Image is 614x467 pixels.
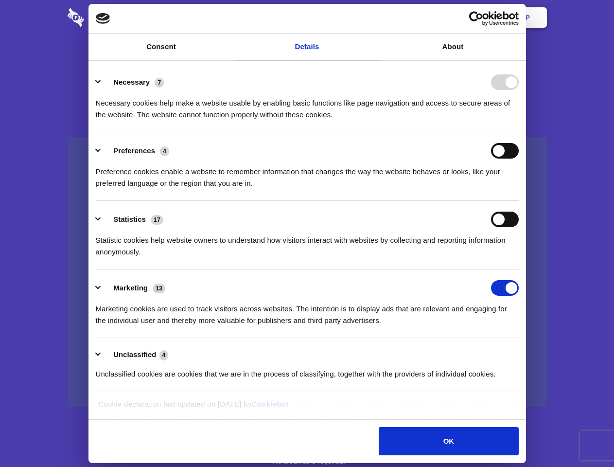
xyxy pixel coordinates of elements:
span: 13 [153,284,165,293]
div: Cookie declaration last updated on [DATE] by [91,398,523,417]
img: logo [96,13,110,24]
a: Wistia video thumbnail [68,137,547,407]
button: Statistics (17) [96,212,170,227]
a: About [380,34,526,60]
button: OK [379,427,518,455]
a: Usercentrics Cookiebot - opens in a new window [434,11,519,26]
label: Necessary [113,78,150,86]
div: Unclassified cookies are cookies that we are in the process of classifying, together with the pro... [96,361,519,380]
button: Preferences (4) [96,143,175,159]
div: Necessary cookies help make a website usable by enabling basic functions like page navigation and... [96,90,519,121]
a: Details [234,34,380,60]
span: 7 [155,78,164,88]
div: Statistic cookies help website owners to understand how visitors interact with websites by collec... [96,227,519,258]
button: Necessary (7) [96,74,170,90]
h1: Eliminate Slack Data Loss. [68,44,547,79]
button: Unclassified (4) [96,349,175,361]
a: Login [441,2,483,33]
span: 4 [160,146,169,156]
div: Marketing cookies are used to track visitors across websites. The intention is to display ads tha... [96,296,519,326]
label: Preferences [113,146,155,155]
a: Cookiebot [252,400,289,408]
a: Contact [394,2,439,33]
a: Pricing [285,2,328,33]
label: Marketing [113,284,148,292]
div: Preference cookies enable a website to remember information that changes the way the website beha... [96,159,519,189]
label: Statistics [113,215,146,223]
a: Consent [88,34,234,60]
span: 17 [151,215,163,225]
span: 4 [159,350,169,360]
img: logo-wordmark-white-trans-d4663122ce5f474addd5e946df7df03e33cb6a1c49d2221995e7729f52c070b2.svg [68,8,151,27]
h4: Auto-redaction of sensitive data, encrypted data sharing and self-destructing private chats. Shar... [68,89,547,121]
iframe: Drift Widget Chat Controller [565,418,602,455]
button: Marketing (13) [96,280,172,296]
